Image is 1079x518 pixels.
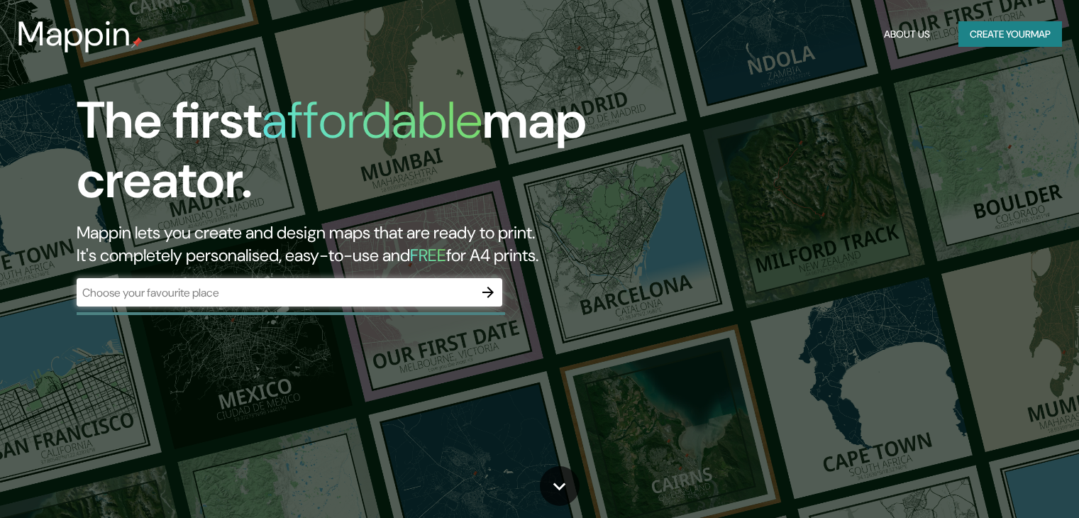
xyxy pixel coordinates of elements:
img: mappin-pin [131,37,143,48]
iframe: Help widget launcher [953,463,1063,502]
h1: The first map creator. [77,91,616,221]
input: Choose your favourite place [77,285,474,301]
button: Create yourmap [958,21,1062,48]
h1: affordable [262,87,482,153]
h3: Mappin [17,14,131,54]
h2: Mappin lets you create and design maps that are ready to print. It's completely personalised, eas... [77,221,616,267]
h5: FREE [410,244,446,266]
button: About Us [878,21,936,48]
